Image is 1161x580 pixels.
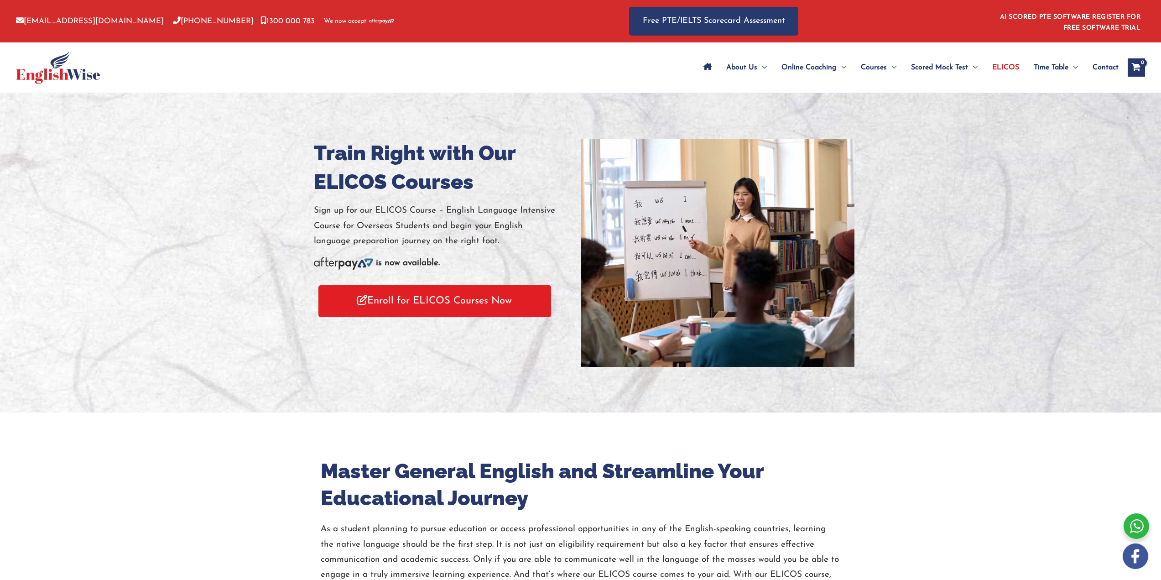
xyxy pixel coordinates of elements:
a: About UsMenu Toggle [719,52,774,84]
a: ELICOS [985,52,1026,84]
span: Time Table [1034,52,1068,84]
a: [PHONE_NUMBER] [173,17,254,25]
span: Menu Toggle [837,52,846,84]
span: About Us [726,52,757,84]
aside: Header Widget 1 [994,6,1145,36]
a: Free PTE/IELTS Scorecard Assessment [629,7,798,36]
span: Courses [861,52,887,84]
span: Contact [1093,52,1119,84]
a: CoursesMenu Toggle [854,52,904,84]
span: Menu Toggle [1068,52,1078,84]
span: Menu Toggle [757,52,767,84]
a: Contact [1085,52,1119,84]
b: is now available. [376,259,440,267]
a: View Shopping Cart, empty [1128,58,1145,77]
a: [EMAIL_ADDRESS][DOMAIN_NAME] [16,17,164,25]
a: Enroll for ELICOS Courses Now [318,285,551,317]
h2: Master General English and Streamline Your Educational Journey [321,458,841,512]
a: Online CoachingMenu Toggle [774,52,854,84]
a: Time TableMenu Toggle [1026,52,1085,84]
span: Menu Toggle [887,52,896,84]
img: white-facebook.png [1123,543,1148,569]
img: Afterpay-Logo [369,19,394,24]
img: cropped-ew-logo [16,51,100,84]
span: Online Coaching [781,52,837,84]
a: 1300 000 783 [260,17,315,25]
nav: Site Navigation: Main Menu [696,52,1119,84]
p: Sign up for our ELICOS Course – English Language Intensive Course for Overseas Students and begin... [314,203,574,249]
span: Scored Mock Test [911,52,968,84]
span: ELICOS [992,52,1019,84]
span: Menu Toggle [968,52,978,84]
span: We now accept [324,17,366,26]
a: AI SCORED PTE SOFTWARE REGISTER FOR FREE SOFTWARE TRIAL [1000,14,1141,31]
h1: Train Right with Our ELICOS Courses [314,139,574,196]
img: Afterpay-Logo [314,257,373,270]
a: Scored Mock TestMenu Toggle [904,52,985,84]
